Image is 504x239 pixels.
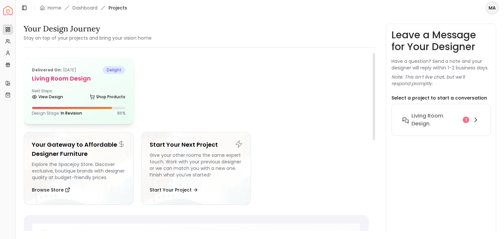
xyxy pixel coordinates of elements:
a: Spacejoy [3,6,12,15]
a: Start Your Next ProjectGive your other rooms the same expert touch. Work with your previous desig... [141,132,251,205]
h3: Your Design Journey [24,24,152,34]
img: Spacejoy Logo [3,6,12,15]
h5: Living Room design [32,74,125,83]
span: delight [103,66,125,74]
span: In Revision [61,110,82,116]
a: Home [48,5,61,11]
button: Browse Store [32,183,70,196]
h5: Start Your Next Project [150,140,243,149]
a: Your Gateway to Affordable Designer FurnitureExplore the Spacejoy Store. Discover exclusive, bout... [24,132,134,205]
div: Explore the Spacejoy Store. Discover exclusive, boutique brands with designer quality at budget-f... [32,161,125,181]
div: Give your other rooms the same expert touch. Work with your previous designer or we can match you... [150,152,243,181]
span: MA [486,2,498,14]
p: Note: This isn’t live chat, but we’ll respond promptly. [391,74,491,87]
p: 86 % [117,111,125,116]
a: View Design [32,92,63,101]
p: Have a question? Send a note and your designer will reply within 1–2 business days. [391,58,491,71]
h3: Leave a Message for Your Designer [391,29,491,53]
h6: Living Room design [411,112,460,128]
div: 1 [463,117,469,123]
p: [DATE] [32,66,76,74]
p: Design Stage: [32,111,82,116]
b: Delivered on: [32,67,62,73]
span: Projects [109,5,127,11]
a: Shop Products [90,92,125,101]
a: Dashboard [73,5,97,11]
h5: Your Gateway to Affordable Designer Furniture [32,140,125,158]
nav: breadcrumb [40,5,127,11]
button: Start Your Project [150,183,198,196]
button: MA [486,1,499,14]
small: Stay on top of your projects and bring your vision home [24,35,152,41]
button: Living Room design1 [397,109,485,130]
p: Select a project to start a conversation [391,95,487,101]
div: Next Steps: [32,88,125,101]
